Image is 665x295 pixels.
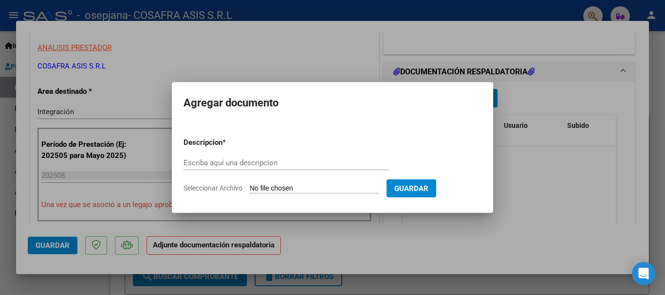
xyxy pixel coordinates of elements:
h2: Agregar documento [184,94,481,112]
span: Guardar [394,184,428,193]
button: Guardar [387,179,436,197]
p: Descripcion [184,137,273,148]
div: Open Intercom Messenger [632,262,655,285]
span: Seleccionar Archivo [184,184,242,192]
